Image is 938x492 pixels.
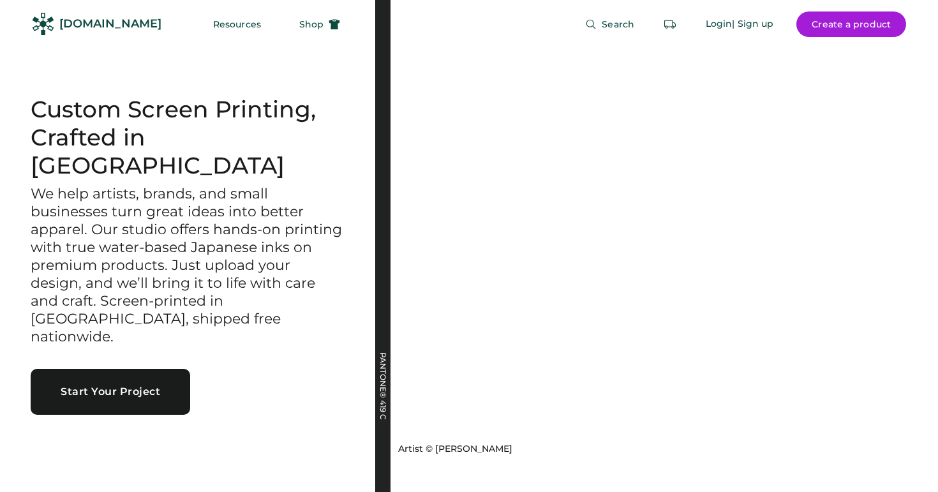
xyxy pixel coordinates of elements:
a: Artist © [PERSON_NAME] [393,438,512,456]
button: Start Your Project [31,369,190,415]
div: PANTONE® 419 C [379,352,387,480]
img: Rendered Logo - Screens [32,13,54,35]
span: Shop [299,20,324,29]
span: Search [602,20,634,29]
button: Create a product [796,11,906,37]
div: Login [706,18,733,31]
button: Retrieve an order [657,11,683,37]
button: Resources [198,11,276,37]
div: Artist © [PERSON_NAME] [398,443,512,456]
h1: Custom Screen Printing, Crafted in [GEOGRAPHIC_DATA] [31,96,345,180]
button: Shop [284,11,355,37]
div: [DOMAIN_NAME] [59,16,161,32]
button: Search [570,11,650,37]
div: | Sign up [732,18,773,31]
h3: We help artists, brands, and small businesses turn great ideas into better apparel. Our studio of... [31,185,345,345]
